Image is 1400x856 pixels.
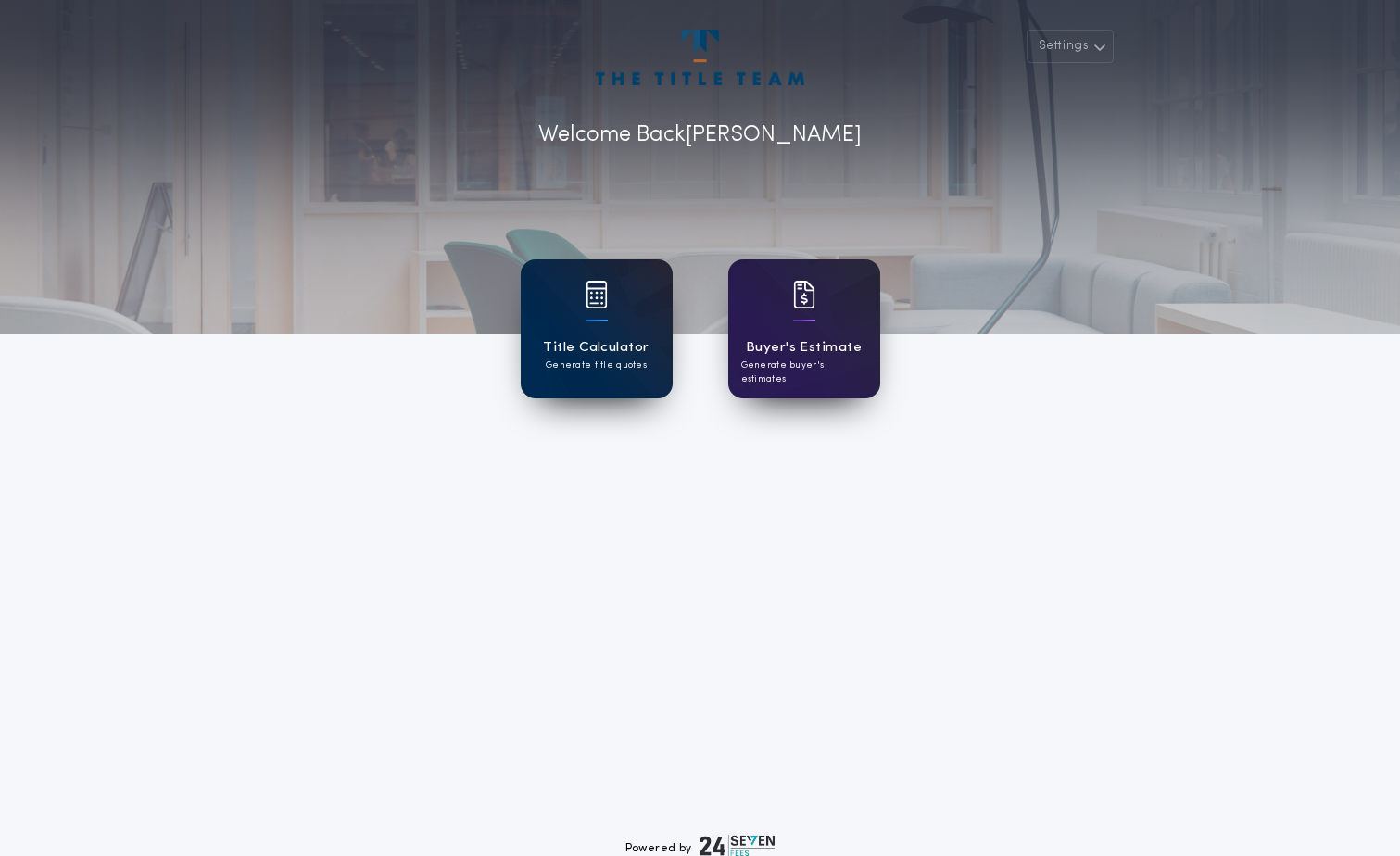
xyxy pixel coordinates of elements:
[746,337,862,359] h1: Buyer's Estimate
[741,359,867,386] p: Generate buyer's estimates
[543,337,649,359] h1: Title Calculator
[546,359,647,372] p: Generate title quotes
[586,281,608,308] img: card icon
[538,119,862,152] p: Welcome Back [PERSON_NAME]
[1027,30,1114,63] button: Settings
[596,30,803,85] img: account-logo
[793,281,815,308] img: card icon
[521,259,673,398] a: card iconTitle CalculatorGenerate title quotes
[728,259,880,398] a: card iconBuyer's EstimateGenerate buyer's estimates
